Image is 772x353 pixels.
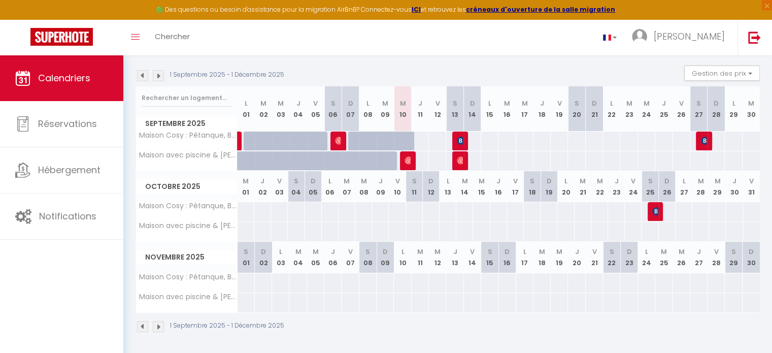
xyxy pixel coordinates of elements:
abbr: D [428,176,433,186]
img: ... [632,29,647,44]
th: 29 [725,242,742,273]
abbr: S [453,99,457,108]
th: 23 [608,171,625,202]
strong: créneaux d'ouverture de la salle migration [466,5,615,14]
th: 29 [709,171,726,202]
abbr: S [530,176,534,186]
span: Maison avec piscine & [PERSON_NAME] : L’Oustal d’Aygues [138,222,239,230]
span: Notifications [39,210,96,222]
abbr: S [365,247,370,256]
th: 13 [446,86,463,132]
abbr: S [648,176,652,186]
a: ... [PERSON_NAME] [624,20,737,55]
th: 09 [372,171,389,202]
abbr: J [615,176,619,186]
th: 14 [464,86,481,132]
abbr: M [748,99,754,108]
abbr: V [277,176,282,186]
th: 06 [324,86,342,132]
abbr: M [661,247,667,256]
th: 15 [481,242,498,273]
abbr: M [313,247,319,256]
abbr: M [479,176,485,186]
abbr: L [328,176,331,186]
abbr: S [696,99,701,108]
abbr: D [311,176,316,186]
abbr: L [523,247,526,256]
th: 11 [412,242,429,273]
strong: ICI [412,5,421,14]
th: 20 [557,171,574,202]
abbr: S [488,247,492,256]
abbr: V [592,247,596,256]
abbr: S [575,99,579,108]
th: 01 [238,171,254,202]
th: 23 [620,86,637,132]
th: 24 [625,171,642,202]
abbr: V [749,176,754,186]
th: 01 [238,86,255,132]
button: Gestion des prix [684,66,760,81]
th: 28 [708,242,725,273]
span: [PERSON_NAME] [654,30,725,43]
abbr: L [488,99,491,108]
th: 06 [322,171,339,202]
abbr: V [631,176,635,186]
th: 04 [289,242,307,273]
abbr: M [243,176,249,186]
abbr: M [399,99,406,108]
th: 19 [551,86,568,132]
abbr: L [447,176,450,186]
th: 02 [255,86,272,132]
abbr: J [732,176,736,186]
abbr: D [470,99,475,108]
th: 27 [690,86,708,132]
th: 26 [673,86,690,132]
span: Maison Cosy : Pétanque, Baby-foot & Ping-Pong ! [138,273,239,281]
th: 22 [591,171,608,202]
th: 24 [638,86,655,132]
th: 11 [406,171,423,202]
th: 03 [272,242,289,273]
abbr: J [260,176,264,186]
th: 16 [498,86,516,132]
th: 10 [389,171,406,202]
th: 03 [272,86,289,132]
img: logout [748,31,761,44]
th: 24 [638,242,655,273]
th: 27 [676,171,692,202]
abbr: S [610,247,614,256]
a: Chercher [147,20,197,55]
abbr: J [296,99,300,108]
abbr: M [344,176,350,186]
abbr: M [626,99,632,108]
abbr: S [412,176,417,186]
button: Ouvrir le widget de chat LiveChat [8,4,39,35]
th: 16 [498,242,516,273]
abbr: J [418,99,422,108]
abbr: M [596,176,602,186]
th: 15 [473,171,490,202]
th: 19 [541,171,557,202]
span: Réservations [38,117,97,130]
th: 29 [725,86,742,132]
abbr: J [453,247,457,256]
span: Hébergement [38,164,100,176]
abbr: M [556,247,562,256]
abbr: M [278,99,284,108]
span: Maison Cosy : Pétanque, Baby-foot & Ping-Pong ! [138,202,239,210]
span: [PERSON_NAME] [652,202,658,221]
th: 14 [464,242,481,273]
abbr: D [592,99,597,108]
th: 08 [359,86,377,132]
th: 18 [533,86,551,132]
abbr: M [539,247,545,256]
th: 26 [659,171,676,202]
abbr: L [401,247,404,256]
abbr: M [580,176,586,186]
abbr: V [513,176,518,186]
abbr: L [682,176,685,186]
span: Maison avec piscine & [PERSON_NAME] : L’Oustal d’Aygues [138,151,239,159]
abbr: L [732,99,735,108]
span: [PERSON_NAME] [457,131,462,150]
